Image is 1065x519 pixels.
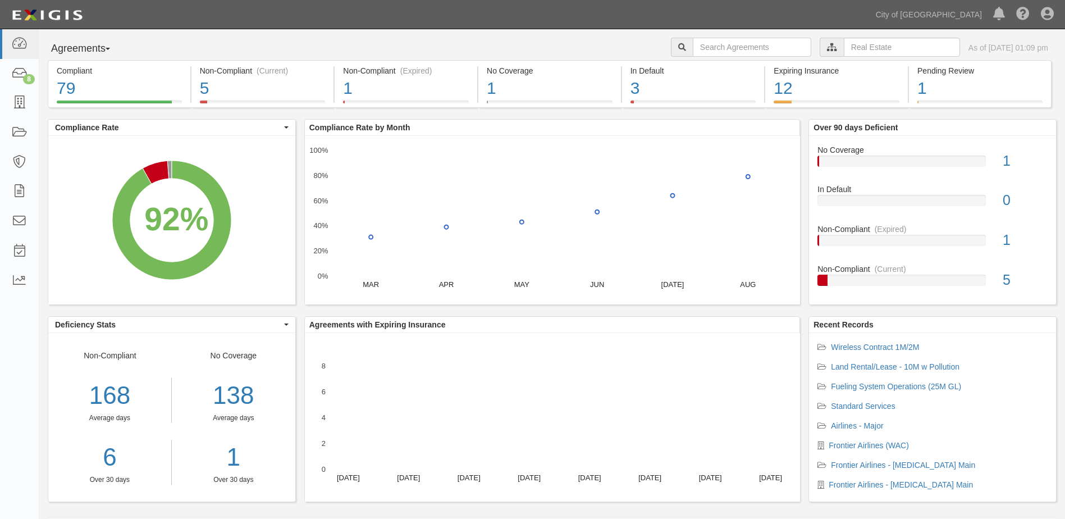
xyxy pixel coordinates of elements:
[322,413,326,422] text: 4
[829,441,909,450] a: Frontier Airlines (WAC)
[740,280,756,289] text: AUG
[400,65,432,76] div: (Expired)
[774,65,899,76] div: Expiring Insurance
[144,197,208,242] div: 92%
[994,190,1056,211] div: 0
[909,101,1052,110] a: Pending Review1
[317,272,328,280] text: 0%
[257,65,288,76] div: (Current)
[813,123,898,132] b: Over 90 days Deficient
[191,101,334,110] a: Non-Compliant(Current)5
[994,230,1056,251] div: 1
[870,3,988,26] a: City of [GEOGRAPHIC_DATA]
[622,101,765,110] a: In Default3
[487,65,613,76] div: No Coverage
[48,350,172,485] div: Non-Compliant
[48,413,171,423] div: Average days
[313,196,328,204] text: 60%
[817,184,1048,224] a: In Default0
[23,74,35,84] div: 8
[759,474,782,482] text: [DATE]
[48,440,171,475] a: 6
[309,320,446,329] b: Agreements with Expiring Insurance
[313,171,328,180] text: 80%
[363,280,379,289] text: MAR
[514,280,529,289] text: MAY
[487,76,613,101] div: 1
[875,263,906,275] div: (Current)
[661,280,684,289] text: [DATE]
[397,474,420,482] text: [DATE]
[458,474,481,482] text: [DATE]
[305,136,800,304] svg: A chart.
[478,101,621,110] a: No Coverage1
[578,474,601,482] text: [DATE]
[343,65,469,76] div: Non-Compliant (Expired)
[817,144,1048,184] a: No Coverage1
[809,224,1056,235] div: Non-Compliant
[693,38,811,57] input: Search Agreements
[630,65,756,76] div: In Default
[774,76,899,101] div: 12
[309,123,410,132] b: Compliance Rate by Month
[48,136,295,304] svg: A chart.
[831,362,959,371] a: Land Rental/Lease - 10M w Pollution
[994,270,1056,290] div: 5
[518,474,541,482] text: [DATE]
[48,38,132,60] button: Agreements
[322,362,326,370] text: 8
[630,76,756,101] div: 3
[313,247,328,255] text: 20%
[322,465,326,474] text: 0
[817,263,1048,295] a: Non-Compliant(Current)5
[57,76,182,101] div: 79
[48,475,171,485] div: Over 30 days
[309,146,328,154] text: 100%
[335,101,477,110] a: Non-Compliant(Expired)1
[809,263,1056,275] div: Non-Compliant
[8,5,86,25] img: logo-5460c22ac91f19d4615b14bd174203de0afe785f0fc80cf4dbbc73dc1793850b.png
[917,76,1043,101] div: 1
[180,413,287,423] div: Average days
[180,440,287,475] a: 1
[831,343,919,352] a: Wireless Contract 1M/2M
[180,378,287,413] div: 138
[337,474,360,482] text: [DATE]
[55,319,281,330] span: Deficiency Stats
[831,382,961,391] a: Fueling System Operations (25M GL)
[994,151,1056,171] div: 1
[200,65,326,76] div: Non-Compliant (Current)
[829,480,973,489] a: Frontier Airlines - [MEDICAL_DATA] Main
[57,65,182,76] div: Compliant
[638,474,661,482] text: [DATE]
[48,317,295,333] button: Deficiency Stats
[172,350,295,485] div: No Coverage
[48,101,190,110] a: Compliant79
[590,280,604,289] text: JUN
[438,280,454,289] text: APR
[968,42,1048,53] div: As of [DATE] 01:09 pm
[55,122,281,133] span: Compliance Rate
[875,224,907,235] div: (Expired)
[698,474,721,482] text: [DATE]
[313,221,328,230] text: 40%
[48,120,295,135] button: Compliance Rate
[180,475,287,485] div: Over 30 days
[809,184,1056,195] div: In Default
[48,378,171,413] div: 168
[844,38,960,57] input: Real Estate
[831,461,975,470] a: Frontier Airlines - [MEDICAL_DATA] Main
[200,76,326,101] div: 5
[809,144,1056,156] div: No Coverage
[343,76,469,101] div: 1
[817,224,1048,263] a: Non-Compliant(Expired)1
[1016,8,1030,21] i: Help Center - Complianz
[305,333,800,502] svg: A chart.
[322,388,326,396] text: 6
[831,421,883,430] a: Airlines - Major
